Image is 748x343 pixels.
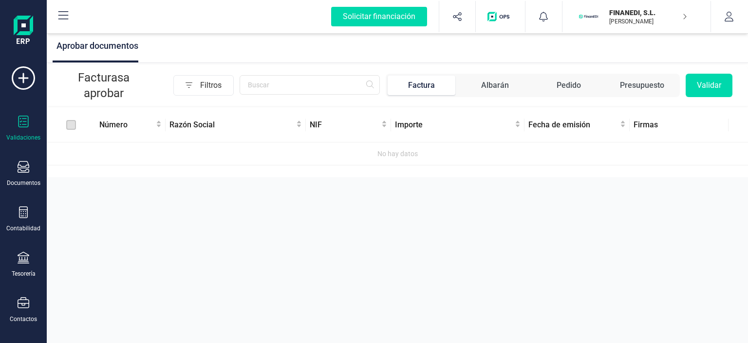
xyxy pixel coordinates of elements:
[630,108,729,142] th: Firmas
[528,119,618,131] span: Fecha de emisión
[331,7,427,26] div: Solicitar financiación
[395,119,513,131] span: Importe
[200,76,233,95] span: Filtros
[408,80,435,91] div: Factura
[99,119,154,131] span: Número
[173,75,234,96] button: Filtros
[609,18,687,25] p: [PERSON_NAME]
[481,80,509,91] div: Albarán
[487,12,513,21] img: Logo de OPS
[609,8,687,18] p: FINANEDI, S.L.
[6,134,40,141] div: Validaciones
[240,75,380,95] input: Buscar
[578,6,599,27] img: FI
[56,40,138,51] span: Aprobar documentos
[169,119,294,131] span: Razón Social
[6,224,40,232] div: Contabilidad
[310,119,379,131] span: NIF
[574,1,699,32] button: FIFINANEDI, S.L.[PERSON_NAME]
[686,74,732,97] button: Validar
[557,80,581,91] div: Pedido
[482,1,519,32] button: Logo de OPS
[14,16,33,47] img: Logo Finanedi
[7,179,40,187] div: Documentos
[319,1,439,32] button: Solicitar financiación
[51,148,744,159] div: No hay datos
[620,80,664,91] div: Presupuesto
[62,70,145,101] p: Facturas a aprobar
[10,315,37,323] div: Contactos
[12,270,36,278] div: Tesorería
